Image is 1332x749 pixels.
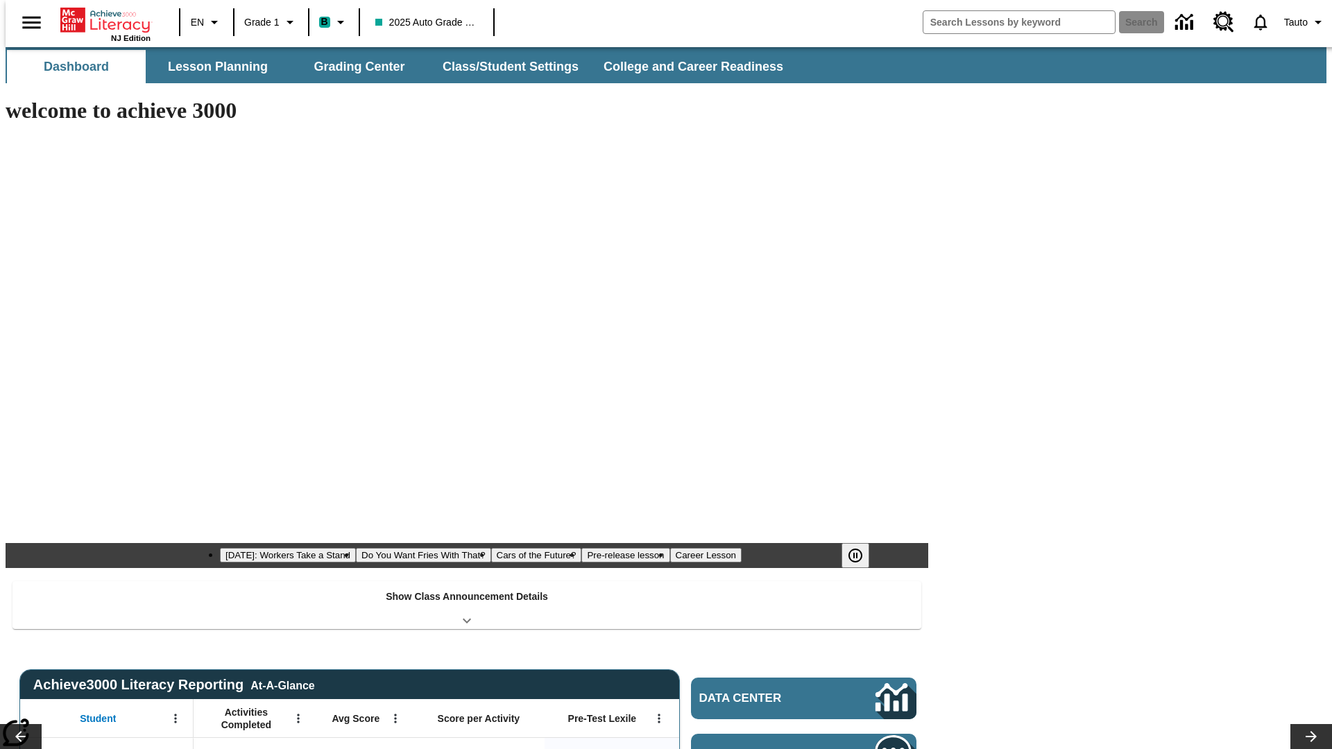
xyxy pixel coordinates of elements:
[185,10,229,35] button: Language: EN, Select a language
[148,50,287,83] button: Lesson Planning
[239,10,304,35] button: Grade: Grade 1, Select a grade
[581,548,669,562] button: Slide 4 Pre-release lesson
[60,5,151,42] div: Home
[12,581,921,629] div: Show Class Announcement Details
[432,50,590,83] button: Class/Student Settings
[244,15,280,30] span: Grade 1
[385,708,406,729] button: Open Menu
[60,6,151,34] a: Home
[691,678,916,719] a: Data Center
[568,712,637,725] span: Pre-Test Lexile
[592,50,794,83] button: College and Career Readiness
[1284,15,1308,30] span: Tauto
[1243,4,1279,40] a: Notifications
[250,677,314,692] div: At-A-Glance
[332,712,379,725] span: Avg Score
[11,2,52,43] button: Open side menu
[288,708,309,729] button: Open Menu
[165,708,186,729] button: Open Menu
[1290,724,1332,749] button: Lesson carousel, Next
[491,548,582,562] button: Slide 3 Cars of the Future?
[220,548,356,562] button: Slide 1 Labor Day: Workers Take a Stand
[314,10,355,35] button: Boost Class color is teal. Change class color
[33,677,315,693] span: Achieve3000 Literacy Reporting
[842,543,883,568] div: Pause
[6,50,796,83] div: SubNavbar
[670,548,742,562] button: Slide 5 Career Lesson
[191,15,204,30] span: EN
[649,708,669,729] button: Open Menu
[7,50,146,83] button: Dashboard
[699,691,829,705] span: Data Center
[923,11,1115,33] input: search field
[375,15,478,30] span: 2025 Auto Grade 1 A
[6,98,928,123] h1: welcome to achieve 3000
[842,543,869,568] button: Pause
[356,548,491,562] button: Slide 2 Do You Want Fries With That?
[386,589,548,604] p: Show Class Announcement Details
[200,706,292,731] span: Activities Completed
[438,712,520,725] span: Score per Activity
[111,34,151,42] span: NJ Edition
[290,50,429,83] button: Grading Center
[6,47,1326,83] div: SubNavbar
[1205,3,1243,41] a: Resource Center, Will open in new tab
[1167,3,1205,42] a: Data Center
[1279,10,1332,35] button: Profile/Settings
[80,712,116,725] span: Student
[321,13,328,31] span: B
